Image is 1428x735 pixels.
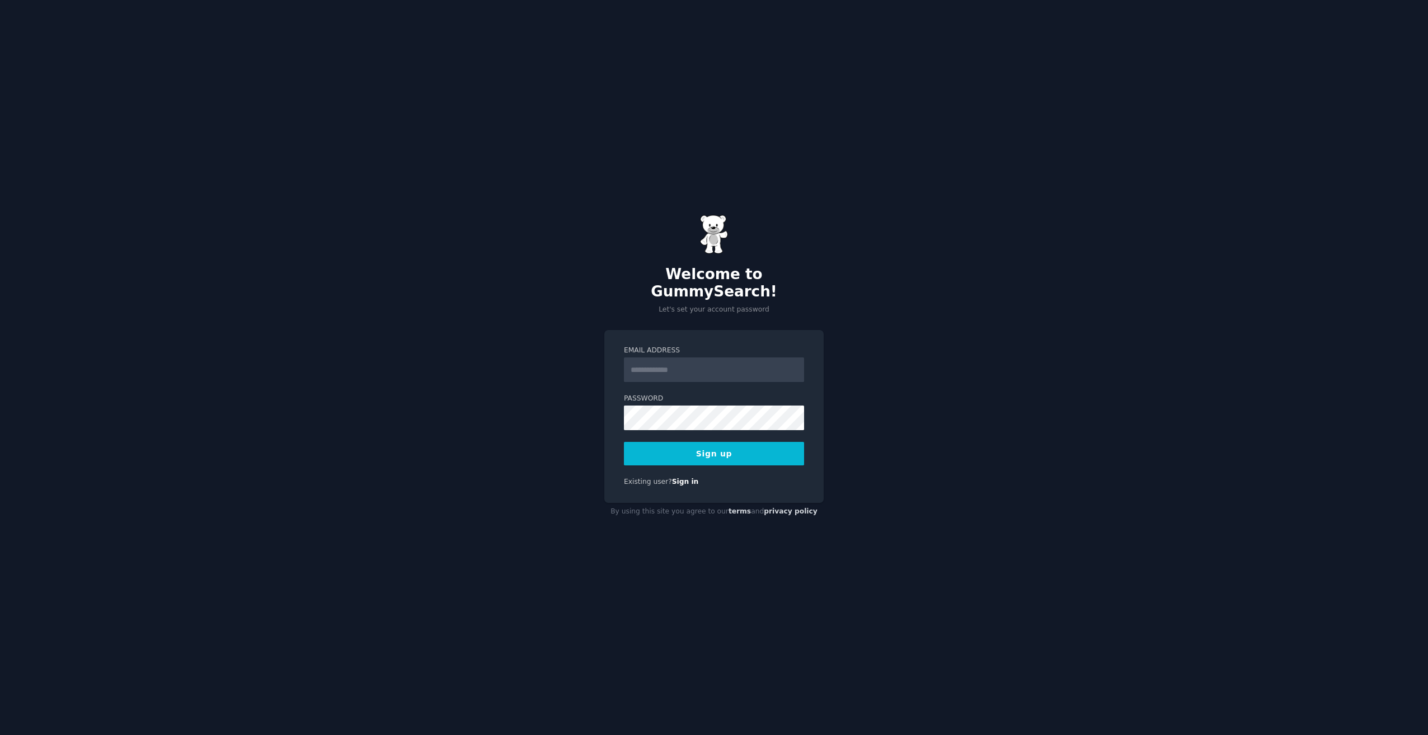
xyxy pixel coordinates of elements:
span: Existing user? [624,478,672,486]
p: Let's set your account password [604,305,824,315]
h2: Welcome to GummySearch! [604,266,824,301]
button: Sign up [624,442,804,465]
a: terms [729,507,751,515]
label: Email Address [624,346,804,356]
a: privacy policy [764,507,818,515]
label: Password [624,394,804,404]
img: Gummy Bear [700,215,728,254]
a: Sign in [672,478,699,486]
div: By using this site you agree to our and [604,503,824,521]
